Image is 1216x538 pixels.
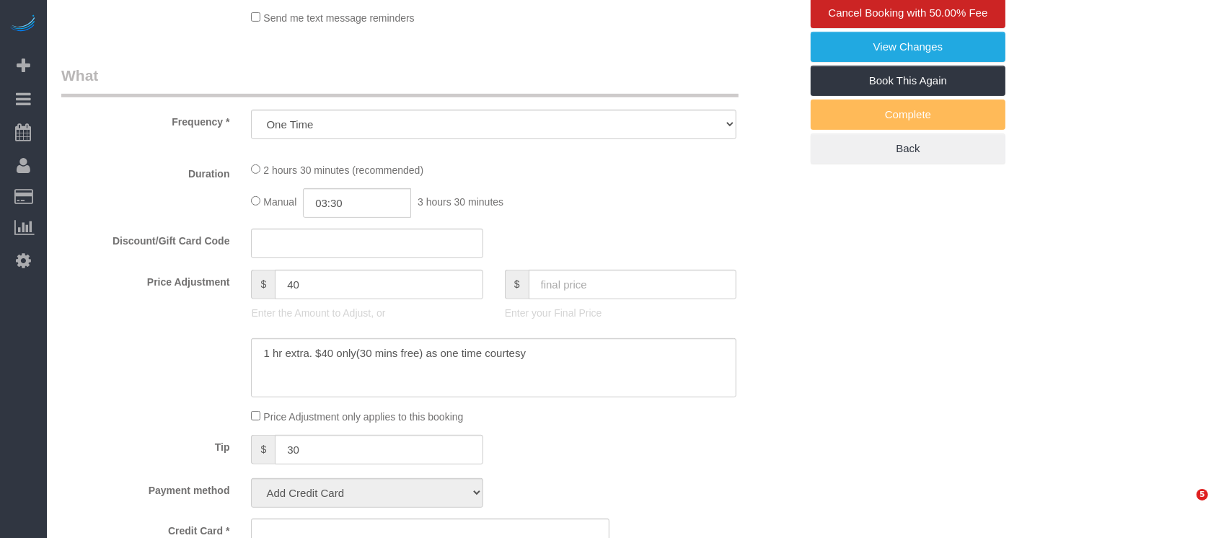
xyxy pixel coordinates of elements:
[251,306,483,320] p: Enter the Amount to Adjust, or
[50,478,240,498] label: Payment method
[251,435,275,464] span: $
[251,270,275,299] span: $
[529,270,737,299] input: final price
[50,519,240,538] label: Credit Card *
[811,32,1005,62] a: View Changes
[50,110,240,129] label: Frequency *
[263,12,414,24] span: Send me text message reminders
[263,411,463,423] span: Price Adjustment only applies to this booking
[505,270,529,299] span: $
[263,196,296,208] span: Manual
[829,6,988,19] span: Cancel Booking with 50.00% Fee
[50,162,240,181] label: Duration
[61,65,739,97] legend: What
[811,133,1005,164] a: Back
[1167,489,1202,524] iframe: Intercom live chat
[263,164,423,176] span: 2 hours 30 minutes (recommended)
[418,196,503,208] span: 3 hours 30 minutes
[9,14,38,35] img: Automaid Logo
[50,435,240,454] label: Tip
[811,66,1005,96] a: Book This Again
[505,306,736,320] p: Enter your Final Price
[50,270,240,289] label: Price Adjustment
[50,229,240,248] label: Discount/Gift Card Code
[1197,489,1208,500] span: 5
